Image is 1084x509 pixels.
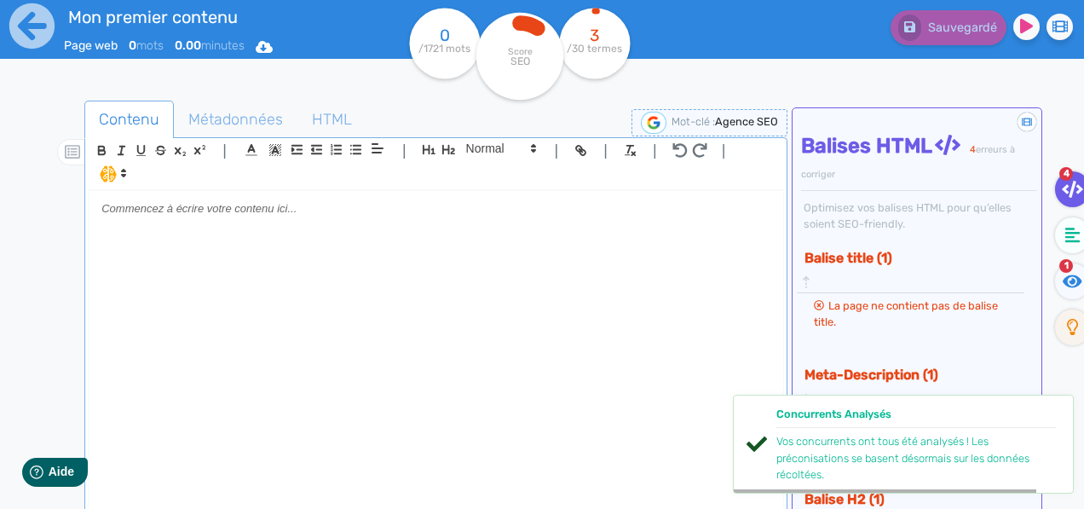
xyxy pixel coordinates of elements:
[129,38,136,53] b: 0
[776,406,1056,428] div: Concurrents Analysés
[129,38,164,53] span: mots
[799,361,1023,409] div: Meta-Description (1)
[722,139,726,162] span: |
[715,115,778,128] span: Agence SEO
[641,112,666,134] img: google-serp-logo.png
[85,96,173,142] span: Contenu
[928,20,997,35] span: Sauvegardé
[64,3,389,31] input: title
[298,96,366,142] span: HTML
[801,200,1038,232] div: Optimisez vos balises HTML pour qu’elles soient SEO-friendly.
[175,96,297,142] span: Métadonnées
[92,164,132,184] span: I.Assistant
[801,144,1015,180] span: erreurs à corriger
[1059,259,1073,273] span: 1
[175,38,245,53] span: minutes
[366,138,389,159] span: Aligment
[799,244,1023,292] div: Balise title (1)
[508,46,533,57] tspan: Score
[799,244,1011,272] button: Balise title (1)
[801,134,1038,183] h4: Balises HTML
[814,299,999,328] span: La page ne contient pas de balise title.
[555,139,559,162] span: |
[970,144,976,155] span: 4
[653,139,657,162] span: |
[1059,167,1073,181] span: 4
[591,26,600,45] tspan: 3
[510,55,530,67] tspan: SEO
[568,43,623,55] tspan: /30 termes
[799,361,1011,389] button: Meta-Description (1)
[440,26,450,45] tspan: 0
[419,43,471,55] tspan: /1721 mots
[672,115,715,128] span: Mot-clé :
[297,101,366,139] a: HTML
[64,38,118,53] span: Page web
[222,139,227,162] span: |
[603,139,608,162] span: |
[175,38,201,53] b: 0.00
[174,101,297,139] a: Métadonnées
[891,10,1006,45] button: Sauvegardé
[402,139,406,162] span: |
[84,101,174,139] a: Contenu
[776,433,1056,483] div: Vos concurrents ont tous été analysés ! Les préconisations se basent désormais sur les données ré...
